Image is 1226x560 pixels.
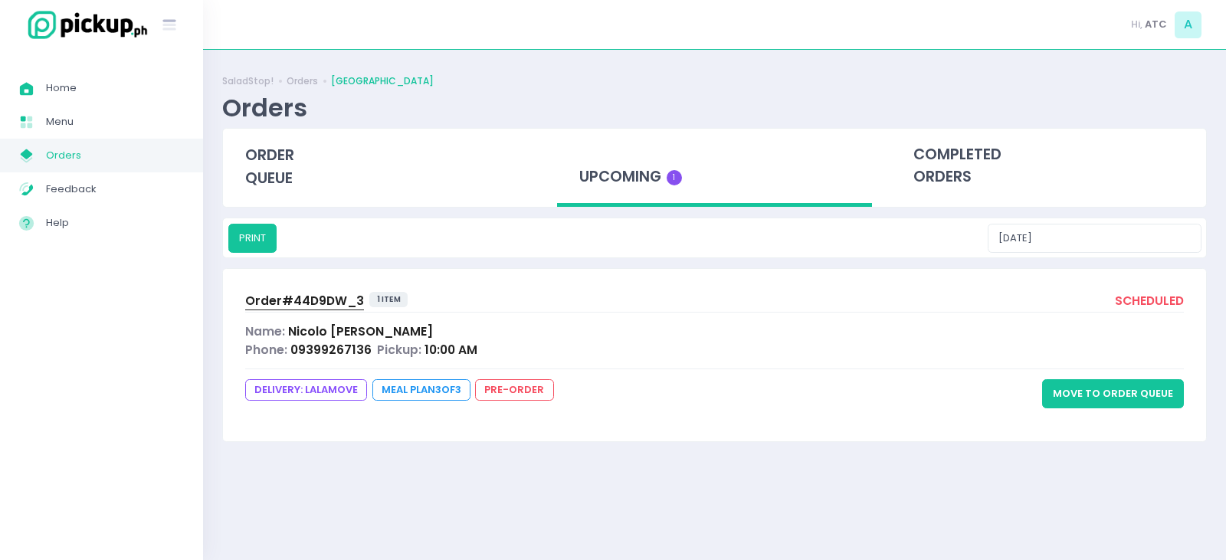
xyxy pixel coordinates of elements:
span: Order# 44D9DW_3 [245,293,364,309]
div: completed orders [891,129,1206,204]
div: scheduled [1115,292,1184,313]
span: A [1175,11,1201,38]
span: DELIVERY: lalamove [245,379,367,401]
span: Phone: [245,342,287,358]
img: logo [19,8,149,41]
span: 1 item [369,292,408,307]
span: Menu [46,112,184,132]
span: pre-order [475,379,553,401]
span: order queue [245,145,294,188]
span: 1 [667,170,682,185]
span: Nicolo [PERSON_NAME] [288,323,433,339]
span: Home [46,78,184,98]
span: 09399267136 [290,342,372,358]
span: Help [46,213,184,233]
a: [GEOGRAPHIC_DATA] [331,74,434,88]
span: Hi, [1131,17,1142,32]
div: Orders [222,93,307,123]
span: Feedback [46,179,184,199]
button: PRINT [228,224,277,253]
a: SaladStop! [222,74,274,88]
span: Pickup: [377,342,421,358]
button: Move to Order Queue [1042,379,1184,408]
span: ATC [1145,17,1167,32]
a: Order#44D9DW_3 [245,292,364,313]
span: Meal Plan 3 of 3 [372,379,470,401]
span: 10:00 AM [425,342,477,358]
span: Name: [245,323,285,339]
a: Orders [287,74,318,88]
span: Orders [46,146,184,165]
div: upcoming [557,129,872,208]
